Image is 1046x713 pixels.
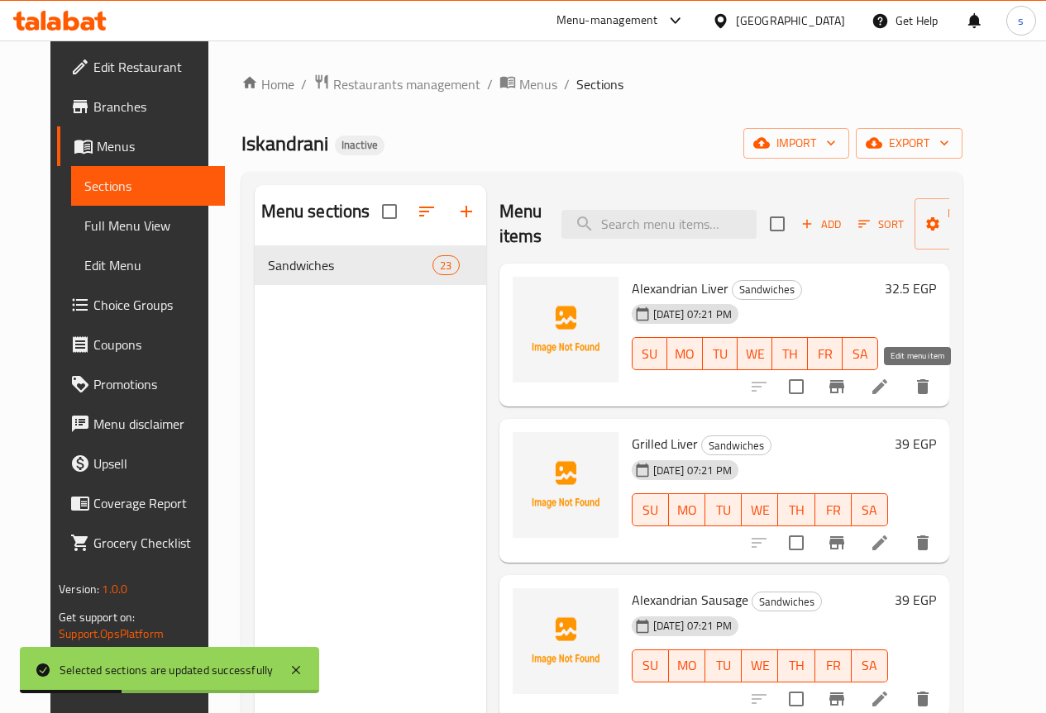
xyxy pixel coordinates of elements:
[57,483,225,523] a: Coverage Report
[102,578,127,600] span: 1.0.0
[669,493,705,526] button: MO
[84,176,212,196] span: Sections
[849,342,871,366] span: SA
[268,255,433,275] div: Sandwiches
[639,342,661,366] span: SU
[674,342,695,366] span: MO
[736,12,845,30] div: [GEOGRAPHIC_DATA]
[702,436,771,455] span: Sandwiches
[433,258,458,273] span: 23
[59,578,99,600] span: Version:
[856,128,962,159] button: export
[333,74,480,94] span: Restaurants management
[97,136,212,156] span: Menus
[564,74,570,94] li: /
[817,367,857,406] button: Branch-specific-item
[71,166,225,206] a: Sections
[59,606,135,628] span: Get support on:
[632,337,667,370] button: SU
[785,654,808,677] span: TH
[778,649,814,682] button: TH
[372,194,407,229] span: Select all sections
[93,335,212,354] span: Coupons
[858,654,881,677] span: SA
[71,206,225,245] a: Full Menu View
[822,498,845,522] span: FR
[513,277,619,383] img: Alexandrian Liver
[561,210,757,239] input: search
[712,654,735,677] span: TU
[93,493,212,513] span: Coverage Report
[760,207,795,241] span: Select section
[639,498,662,522] span: SU
[822,654,845,677] span: FR
[632,276,728,301] span: Alexandrian Liver
[57,325,225,364] a: Coupons
[93,414,212,434] span: Menu disclaimer
[808,337,843,370] button: FR
[576,74,623,94] span: Sections
[647,463,738,478] span: [DATE] 07:21 PM
[895,588,936,611] h6: 39 EGP
[757,133,836,154] span: import
[795,212,848,237] button: Add
[1018,12,1024,30] span: s
[513,588,619,694] img: Alexandrian Sausage
[852,493,888,526] button: SA
[928,203,1012,245] span: Manage items
[60,661,273,679] div: Selected sections are updated successfully
[57,47,225,87] a: Edit Restaurant
[499,74,557,95] a: Menus
[778,493,814,526] button: TH
[241,125,328,162] span: Iskandrani
[738,337,772,370] button: WE
[742,493,778,526] button: WE
[84,255,212,275] span: Edit Menu
[705,493,742,526] button: TU
[885,277,936,300] h6: 32.5 EGP
[843,337,877,370] button: SA
[854,212,908,237] button: Sort
[313,74,480,95] a: Restaurants management
[93,57,212,77] span: Edit Restaurant
[705,649,742,682] button: TU
[57,126,225,166] a: Menus
[744,342,766,366] span: WE
[93,454,212,473] span: Upsell
[870,689,890,709] a: Edit menu item
[742,649,778,682] button: WE
[858,215,904,234] span: Sort
[255,245,486,285] div: Sandwiches23
[632,587,748,612] span: Alexandrian Sausage
[779,525,814,560] span: Select to update
[815,493,852,526] button: FR
[870,533,890,553] a: Edit menu item
[519,74,557,94] span: Menus
[447,192,486,231] button: Add section
[817,523,857,563] button: Branch-specific-item
[84,216,212,235] span: Full Menu View
[261,199,370,224] h2: Menu sections
[772,337,807,370] button: TH
[709,342,731,366] span: TU
[858,498,881,522] span: SA
[59,623,164,644] a: Support.OpsPlatform
[799,215,843,234] span: Add
[241,74,962,95] nav: breadcrumb
[848,212,915,237] span: Sort items
[335,135,384,155] div: Inactive
[732,280,802,300] div: Sandwiches
[93,374,212,394] span: Promotions
[513,432,619,538] img: Grilled Liver
[903,523,943,563] button: delete
[57,364,225,404] a: Promotions
[869,133,949,154] span: export
[779,369,814,404] span: Select to update
[669,649,705,682] button: MO
[915,198,1025,250] button: Manage items
[748,498,771,522] span: WE
[57,285,225,325] a: Choice Groups
[432,255,459,275] div: items
[795,212,848,237] span: Add item
[903,367,943,406] button: delete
